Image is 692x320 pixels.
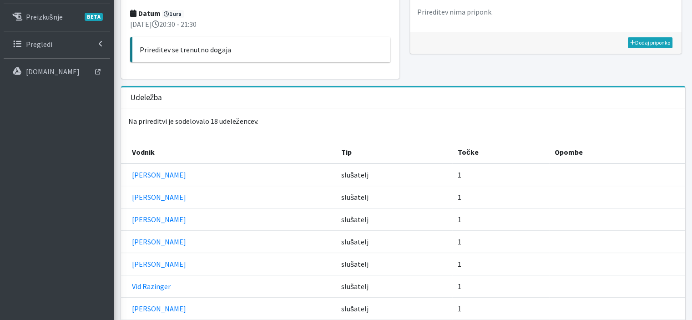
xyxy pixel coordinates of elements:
th: Tip [336,141,452,163]
a: Pregledi [4,35,110,53]
td: 1 [452,253,549,275]
a: [PERSON_NAME] [132,170,186,179]
td: 1 [452,297,549,320]
p: Na prireditvi je sodelovalo 18 udeležencev. [121,108,685,134]
p: Pregledi [26,40,52,49]
a: [PERSON_NAME] [132,304,186,313]
td: slušatelj [336,253,452,275]
a: [PERSON_NAME] [132,193,186,202]
td: 1 [452,186,549,208]
a: Vid Razinger [132,282,171,291]
p: [DATE] 20:30 - 21:30 [130,19,391,30]
td: slušatelj [336,186,452,208]
p: [DOMAIN_NAME] [26,67,80,76]
a: Dodaj priponko [628,37,672,48]
p: Preizkušnje [26,12,63,21]
a: [DOMAIN_NAME] [4,62,110,81]
td: slušatelj [336,275,452,297]
td: slušatelj [336,297,452,320]
strong: Datum [130,9,161,18]
td: 1 [452,230,549,253]
h3: Udeležba [130,93,162,102]
a: [PERSON_NAME] [132,215,186,224]
th: Vodnik [121,141,336,163]
td: slušatelj [336,163,452,186]
p: Prireditev se trenutno dogaja [140,44,384,55]
span: 1 ura [162,10,184,18]
th: Opombe [549,141,685,163]
a: PreizkušnjeBETA [4,8,110,26]
span: BETA [85,13,103,21]
a: [PERSON_NAME] [132,237,186,246]
td: 1 [452,275,549,297]
a: [PERSON_NAME] [132,259,186,269]
td: 1 [452,208,549,230]
td: 1 [452,163,549,186]
td: slušatelj [336,208,452,230]
td: slušatelj [336,230,452,253]
th: Točke [452,141,549,163]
